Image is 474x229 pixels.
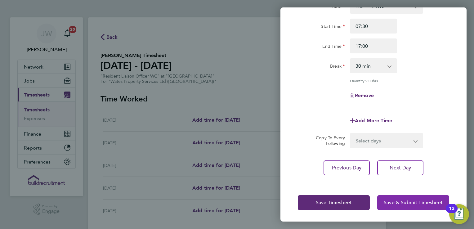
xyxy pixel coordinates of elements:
[322,43,345,51] label: End Time
[311,135,345,146] label: Copy To Every Following
[332,165,362,171] span: Previous Day
[330,63,345,71] label: Break
[365,78,373,83] span: 9.00
[350,38,397,53] input: E.g. 18:00
[316,200,352,206] span: Save Timesheet
[449,209,454,217] div: 13
[355,118,392,123] span: Add More Time
[321,24,345,31] label: Start Time
[384,200,443,206] span: Save & Submit Timesheet
[332,4,345,11] label: Rate
[350,118,392,123] button: Add More Time
[350,78,423,83] div: Quantity: hrs
[298,195,370,210] button: Save Timesheet
[355,92,374,98] span: Remove
[350,93,374,98] button: Remove
[324,160,370,175] button: Previous Day
[350,19,397,34] input: E.g. 08:00
[390,165,411,171] span: Next Day
[377,160,423,175] button: Next Day
[377,195,449,210] button: Save & Submit Timesheet
[449,204,469,224] button: Open Resource Center, 13 new notifications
